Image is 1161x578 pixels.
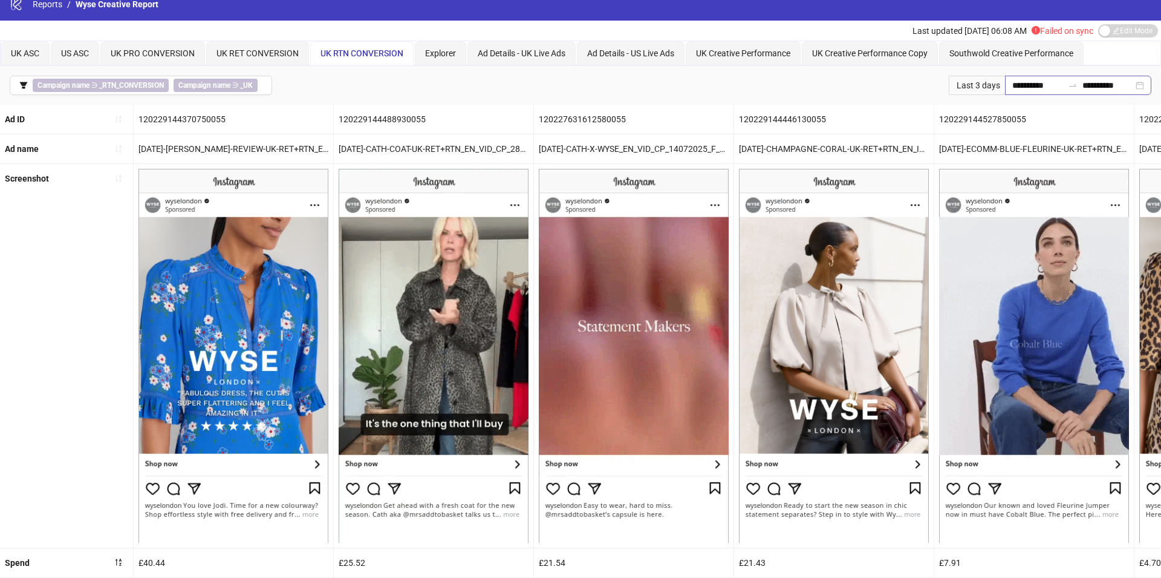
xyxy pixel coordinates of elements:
span: Explorer [425,48,456,58]
span: ∋ [33,79,169,92]
b: Campaign name [178,81,230,90]
span: UK Creative Performance [696,48,790,58]
img: Screenshot 120229144527850055 [939,169,1129,542]
span: UK Creative Performance Copy [812,48,928,58]
span: Last updated [DATE] 06:08 AM [912,26,1027,36]
span: UK PRO CONVERSION [111,48,195,58]
b: _UK [240,81,253,90]
span: exclamation-circle [1032,26,1040,34]
span: Ad Details - US Live Ads [587,48,674,58]
span: filter [19,81,28,90]
span: Southwold Creative Performance [949,48,1073,58]
div: £21.43 [734,548,934,577]
div: Last 3 days [949,76,1005,95]
div: 120229144527850055 [934,105,1134,134]
span: UK ASC [11,48,39,58]
div: [DATE]-[PERSON_NAME]-REVIEW-UK-RET+RTN_EN_IMG_CP_28072025_F_CC_SC9_None_NEWSEASON [134,134,333,163]
b: Spend [5,558,30,568]
div: [DATE]-CHAMPAGNE-CORAL-UK-RET+RTN_EN_IMG_CP_28072025_F_CC_SC1_None_NEWSEASON [734,134,934,163]
b: Ad ID [5,114,25,124]
img: Screenshot 120227631612580055 [539,169,729,542]
b: Campaign name [37,81,89,90]
img: Screenshot 120229144446130055 [739,169,929,542]
span: Failed on sync [1032,26,1093,36]
div: £7.91 [934,548,1134,577]
span: sort-ascending [114,115,123,123]
div: 120229144370750055 [134,105,333,134]
div: 120229144446130055 [734,105,934,134]
img: Screenshot 120229144488930055 [339,169,528,542]
b: _RTN_CONVERSION [99,81,164,90]
span: US ASC [61,48,89,58]
b: Ad name [5,144,39,154]
span: to [1068,80,1078,90]
div: 120227631612580055 [534,105,733,134]
span: sort-ascending [114,174,123,183]
img: Screenshot 120229144370750055 [138,169,328,542]
span: UK RET CONVERSION [216,48,299,58]
span: UK RTN CONVERSION [320,48,403,58]
div: £25.52 [334,548,533,577]
div: 120229144488930055 [334,105,533,134]
div: £21.54 [534,548,733,577]
span: Ad Details - UK Live Ads [478,48,565,58]
span: swap-right [1068,80,1078,90]
span: sort-ascending [114,145,123,153]
div: [DATE]-ECOMM-BLUE-FLEURINE-UK-RET+RTN_EN_VID_CP_28072025_F_CC_SC1_None_NEWSEASON [934,134,1134,163]
b: Screenshot [5,174,49,183]
span: sort-descending [114,558,123,567]
div: [DATE]-CATH-COAT-UK-RET+RTN_EN_VID_CP_28072025_F_CC_SC13_None_NEWSEASON [334,134,533,163]
div: £40.44 [134,548,333,577]
span: ∋ [174,79,258,92]
div: [DATE]-CATH-X-WYSE_EN_VID_CP_14072025_F_CC_SC1_None_NEWSEASON [534,134,733,163]
button: Campaign name ∋ _RTN_CONVERSIONCampaign name ∋ _UK [10,76,272,95]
